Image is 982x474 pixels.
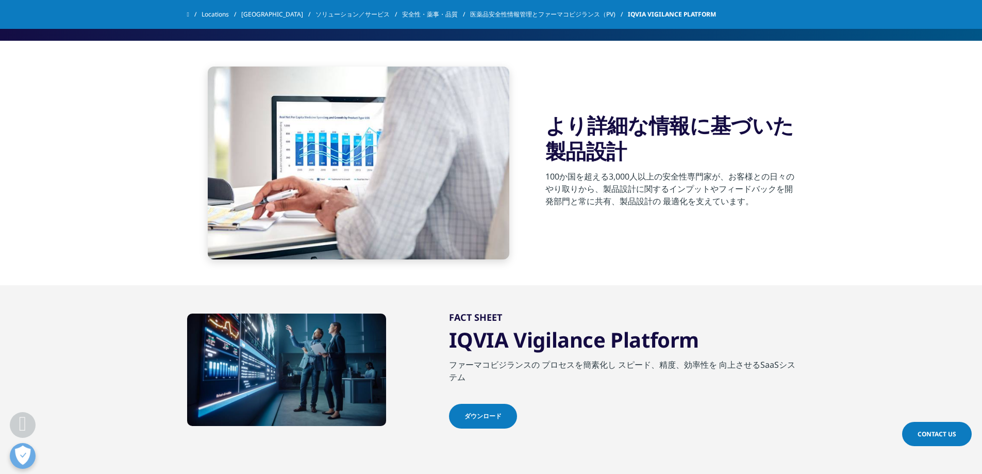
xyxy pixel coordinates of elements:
[719,359,760,370] span: 向上させる
[464,412,502,421] span: ダウンロード
[542,359,616,370] span: プロセスを簡素化し
[449,311,795,327] h2: Fact Sheet
[628,5,716,24] span: IQVIA VIGILANCE PLATFORM
[202,5,241,24] a: Locations
[241,5,315,24] a: [GEOGRAPHIC_DATA]
[470,5,628,24] a: 医薬品安全性情報管理とファーマコビジランス（PV)
[902,422,972,446] a: Contact Us
[315,5,402,24] a: ソリューション／サービス
[545,112,795,164] h3: より詳細な情報に基づいた製品設計
[449,404,517,429] a: ダウンロード
[449,327,795,358] h3: IQVIA Vigilance Platform
[10,443,36,469] button: 優先設定センターを開く
[918,430,956,438] span: Contact Us
[449,359,540,370] span: ファーマコビジランスの
[618,359,717,370] span: スピード、精度、効率性を
[402,5,470,24] a: 安全性・薬事・品質
[760,359,779,370] span: SaaS
[545,170,795,214] p: 100か国を超える3,000人以上の安全性専門家が、お客様との日々のやり取りから、製品設計に関するインプットやフィードバックを開発部門と常に共有、製品設計の 最適化を支えています。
